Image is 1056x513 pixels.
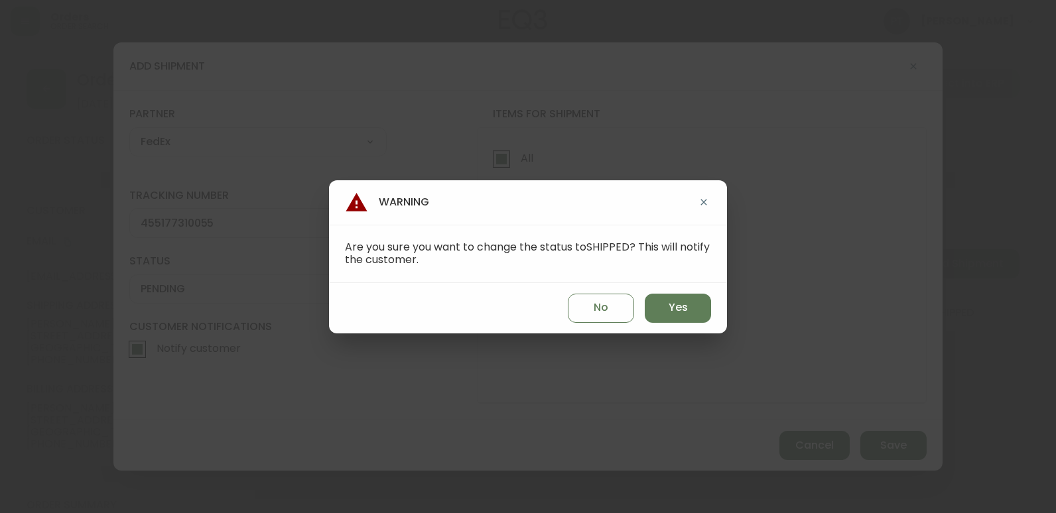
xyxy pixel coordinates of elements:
[594,300,608,315] span: No
[645,294,711,323] button: Yes
[568,294,634,323] button: No
[669,300,688,315] span: Yes
[345,239,710,267] span: Are you sure you want to change the status to SHIPPED ? This will notify the customer.
[345,191,429,214] h4: Warning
